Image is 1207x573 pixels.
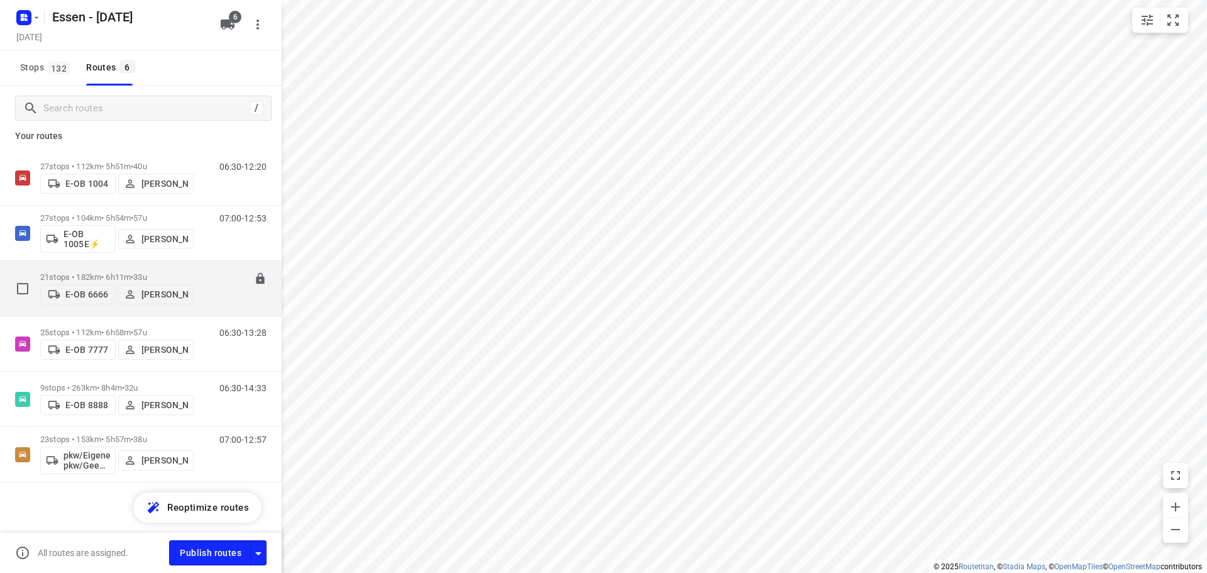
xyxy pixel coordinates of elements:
span: • [131,272,133,282]
p: 07:00-12:53 [219,213,267,223]
p: 27 stops • 104km • 5h54m [40,213,194,223]
p: 06:30-14:33 [219,383,267,393]
h5: Project date [11,30,47,44]
button: E-OB 6666 [40,284,116,304]
button: E-OB 1005E⚡ [40,225,116,253]
p: 25 stops • 112km • 6h58m [40,328,194,337]
span: • [131,213,133,223]
span: • [131,435,133,444]
span: 32u [124,383,138,392]
div: Routes [86,60,138,75]
span: 6 [229,11,241,23]
p: E-OB 7777 [65,345,108,355]
p: 06:30-12:20 [219,162,267,172]
div: / [250,101,263,115]
span: 132 [48,62,70,74]
span: Reoptimize routes [167,499,249,516]
button: Map settings [1135,8,1160,33]
p: All routes are assigned. [38,548,128,558]
span: 6 [120,60,135,73]
p: [PERSON_NAME] [141,234,188,244]
button: pkw/Eigener pkw/Geen kenteken [40,447,116,474]
button: 6 [215,12,240,37]
button: E-OB 8888 [40,395,116,415]
p: 21 stops • 182km • 6h11m [40,272,194,282]
p: [PERSON_NAME] [141,289,188,299]
button: Publish routes [169,540,251,565]
p: pkw/Eigener pkw/Geen kenteken [63,450,110,470]
span: 40u [133,162,146,171]
p: E-OB 8888 [65,400,108,410]
p: 07:00-12:57 [219,435,267,445]
span: Select [10,276,35,301]
p: [PERSON_NAME] [141,345,188,355]
span: • [122,383,124,392]
button: [PERSON_NAME] [118,284,194,304]
span: 38u [133,435,146,444]
span: 33u [133,272,146,282]
button: Lock route [254,272,267,287]
p: Your routes [15,130,267,143]
a: OpenMapTiles [1054,562,1103,571]
p: E-OB 1004 [65,179,108,189]
span: • [131,162,133,171]
button: [PERSON_NAME] [118,340,194,360]
p: E-OB 1005E⚡ [63,229,110,249]
span: • [131,328,133,337]
a: Routetitan [959,562,994,571]
button: [PERSON_NAME] [118,229,194,249]
button: Reoptimize routes [133,492,262,523]
button: E-OB 7777 [40,340,116,360]
p: 06:30-13:28 [219,328,267,338]
span: 57u [133,328,146,337]
a: Stadia Maps [1003,562,1045,571]
input: Search routes [43,99,250,118]
li: © 2025 , © , © © contributors [934,562,1202,571]
p: [PERSON_NAME] [141,400,188,410]
p: 23 stops • 153km • 5h57m [40,435,194,444]
button: [PERSON_NAME] [118,450,194,470]
button: [PERSON_NAME] [118,395,194,415]
div: Driver app settings [251,545,266,560]
button: More [245,12,270,37]
span: Stops [20,60,74,75]
p: [PERSON_NAME] [141,179,188,189]
div: small contained button group [1132,8,1188,33]
p: 27 stops • 112km • 5h51m [40,162,194,171]
p: 9 stops • 263km • 8h4m [40,383,194,392]
p: [PERSON_NAME] [141,455,188,465]
span: 57u [133,213,146,223]
button: E-OB 1004 [40,174,116,194]
button: Fit zoom [1160,8,1186,33]
a: OpenStreetMap [1108,562,1160,571]
h5: Rename [47,7,210,27]
button: [PERSON_NAME] [118,174,194,194]
span: Publish routes [180,545,241,561]
p: E-OB 6666 [65,289,108,299]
